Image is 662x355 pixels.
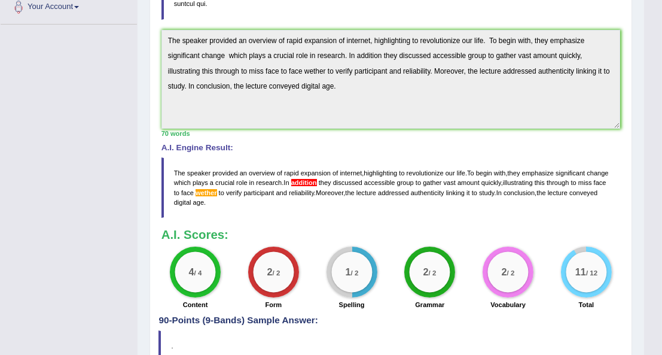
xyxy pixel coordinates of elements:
big: 2 [502,266,507,277]
span: a [210,179,213,186]
span: Possible spelling mistake found. (did you mean: whether) [196,189,217,196]
big: 11 [575,266,586,277]
label: Content [183,300,208,310]
small: / 2 [507,269,515,277]
span: Moreover [316,189,343,196]
span: speaker [187,169,211,177]
span: crucial [215,179,234,186]
h4: A.I. Engine Result: [161,144,621,153]
span: the [345,189,354,196]
b: A.I. Scores: [161,228,228,241]
span: authenticity [411,189,444,196]
span: lecture [548,189,568,196]
span: group [397,179,414,186]
blockquote: , . , . , . , . , . [161,157,621,218]
span: expansion [301,169,331,177]
span: face [594,179,606,186]
span: life [457,169,465,177]
label: Total [579,300,594,310]
span: of [277,169,282,177]
span: reliability [289,189,314,196]
span: it [466,189,470,196]
span: through [547,179,569,186]
span: revolutionize [407,169,444,177]
span: verify [226,189,242,196]
small: / 2 [272,269,280,277]
big: 2 [423,266,429,277]
span: which [174,179,191,186]
span: this [535,179,545,186]
span: miss [578,179,592,186]
big: 1 [345,266,350,277]
span: they [508,169,520,177]
span: digital [174,199,191,206]
span: In [496,189,502,196]
span: change [587,169,608,177]
span: quickly [481,179,501,186]
big: 2 [267,266,272,277]
span: discussed [333,179,362,186]
span: conclusion [504,189,535,196]
big: 4 [189,266,194,277]
span: and [276,189,286,196]
span: of [332,169,338,177]
span: The [174,169,185,177]
span: To [467,169,474,177]
small: / 2 [350,269,358,277]
span: vast [444,179,456,186]
span: emphasize [522,169,554,177]
span: A comma may be missing after the conjunctive/linking adverb ‘addition’. (did you mean: addition,) [291,179,317,186]
span: addressed [378,189,409,196]
span: to [219,189,224,196]
span: gather [423,179,441,186]
span: role [236,179,247,186]
small: / 12 [586,269,597,277]
span: our [446,169,455,177]
small: / 4 [194,269,202,277]
span: rapid [284,169,299,177]
label: Grammar [415,300,444,310]
span: study [479,189,495,196]
span: to [399,169,404,177]
label: Spelling [339,300,365,310]
span: they [319,179,331,186]
span: participant [243,189,274,196]
span: research [256,179,282,186]
span: the [536,189,545,196]
span: to [571,179,576,186]
span: begin [476,169,492,177]
span: overview [249,169,275,177]
label: Form [266,300,282,310]
div: 70 words [161,129,621,138]
span: illustrating [503,179,533,186]
span: provided [212,169,237,177]
span: In [283,179,289,186]
small: / 2 [429,269,437,277]
span: age [193,199,204,206]
span: lecture [356,189,376,196]
span: to [174,189,179,196]
span: with [494,169,506,177]
span: significant [556,169,585,177]
span: in [249,179,255,186]
span: internet [340,169,362,177]
span: accessible [364,179,395,186]
span: conveyed [569,189,597,196]
span: to [472,189,477,196]
span: to [416,179,421,186]
label: Vocabulary [490,300,526,310]
span: highlighting [364,169,397,177]
span: amount [457,179,480,186]
span: an [240,169,247,177]
span: face [181,189,194,196]
span: linking [446,189,465,196]
span: plays [193,179,208,186]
